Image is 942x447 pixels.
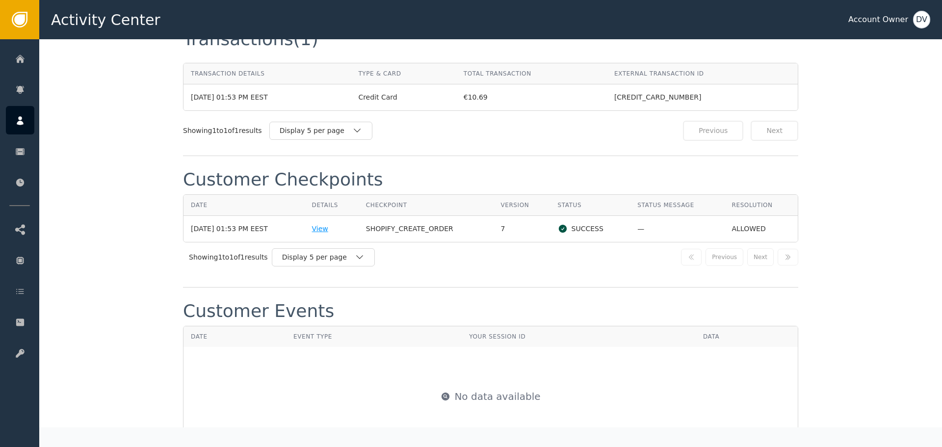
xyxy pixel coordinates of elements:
div: Customer Checkpoints [183,171,383,188]
div: [CREDIT_CARD_NUMBER] [614,92,790,103]
td: — [630,216,724,242]
div: €10.69 [464,92,600,103]
div: Version [500,201,543,210]
div: Event Type [293,332,454,341]
div: View [312,224,351,234]
div: SUCCESS [558,224,623,234]
th: External Transaction ID [607,63,798,84]
button: Display 5 per page [269,122,372,140]
div: Status Message [637,201,717,210]
div: [DATE] 01:53 PM EEST [191,92,343,103]
div: Checkpoint [366,201,486,210]
th: Type & Card [351,63,456,84]
div: Resolution [732,201,790,210]
td: 7 [493,216,550,242]
div: Date [191,332,279,341]
div: Status [558,201,623,210]
div: Data [703,332,790,341]
div: Credit Card [358,92,448,103]
td: SHOPIFY_CREATE_ORDER [359,216,494,242]
span: No data available [454,389,540,404]
div: Account Owner [848,14,908,26]
div: Showing 1 to 1 of 1 results [183,126,262,136]
div: Your Session ID [469,332,525,341]
div: Showing 1 to 1 of 1 results [189,252,268,263]
div: Customer Events [183,302,334,320]
div: Date [191,201,297,210]
div: Display 5 per page [280,126,352,136]
div: Display 5 per page [282,252,355,263]
button: DV [913,11,930,28]
td: ALLOWED [725,216,798,242]
td: [DATE] 01:53 PM EEST [183,216,305,242]
th: Total Transaction [456,63,607,84]
div: Transactions (1) [183,30,318,48]
th: Transaction Details [183,63,351,84]
span: Activity Center [51,9,160,31]
div: Details [312,201,351,210]
button: Display 5 per page [272,248,375,266]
